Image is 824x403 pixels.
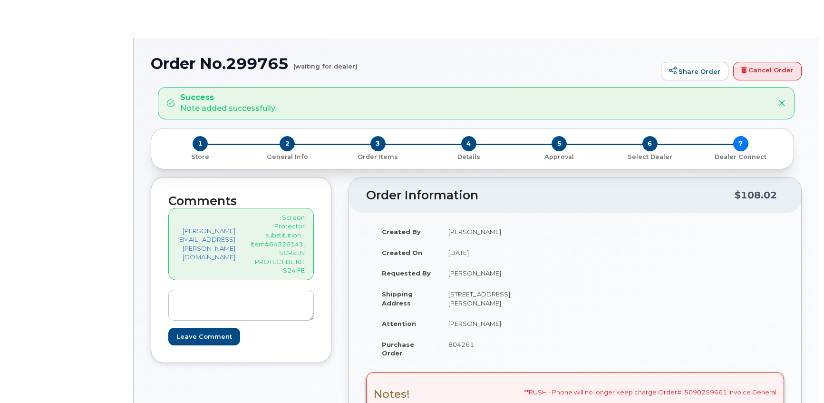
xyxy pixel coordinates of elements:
[514,151,605,161] a: 5 Approval
[661,62,728,81] a: Share Order
[168,328,240,345] input: Leave Comment
[382,290,413,307] strong: Shipping Address
[552,136,567,151] span: 5
[336,153,419,161] p: Order Items
[609,153,692,161] p: Select Dealer
[382,320,416,327] strong: Attention
[440,284,568,313] td: [STREET_ADDRESS][PERSON_NAME]
[382,341,414,357] strong: Purchase Order
[163,153,238,161] p: Store
[370,136,386,151] span: 3
[242,151,333,161] a: 2 General Info
[440,242,568,263] td: [DATE]
[180,92,275,114] div: Note added successfully
[177,226,235,262] a: [PERSON_NAME][EMAIL_ADDRESS][PERSON_NAME][DOMAIN_NAME]
[366,189,735,202] h2: Order Information
[518,153,601,161] p: Approval
[193,136,208,151] span: 1
[159,151,242,161] a: 1 Store
[168,195,314,208] h2: Comments
[427,153,510,161] p: Details
[605,151,696,161] a: 6 Select Dealer
[382,249,422,256] strong: Created On
[251,213,305,275] p: Screen Protector substitution - Item#64326141, SCREEN PROTECT BE KIT S24 FE
[382,228,421,236] strong: Created By
[735,186,777,204] div: $108.02
[382,269,431,277] strong: Requested By
[461,136,476,151] span: 4
[293,55,358,70] small: (waiting for dealer)
[448,341,474,348] span: 804261
[642,136,658,151] span: 6
[440,221,568,242] td: [PERSON_NAME]
[180,92,275,103] strong: Success
[733,62,802,81] a: Cancel Order
[246,153,329,161] p: General Info
[374,388,410,400] h3: Notes!
[280,136,295,151] span: 2
[423,151,514,161] a: 4 Details
[332,151,423,161] a: 3 Order Items
[151,55,656,72] h1: Order No.299765
[440,263,568,284] td: [PERSON_NAME]
[440,313,568,334] td: [PERSON_NAME]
